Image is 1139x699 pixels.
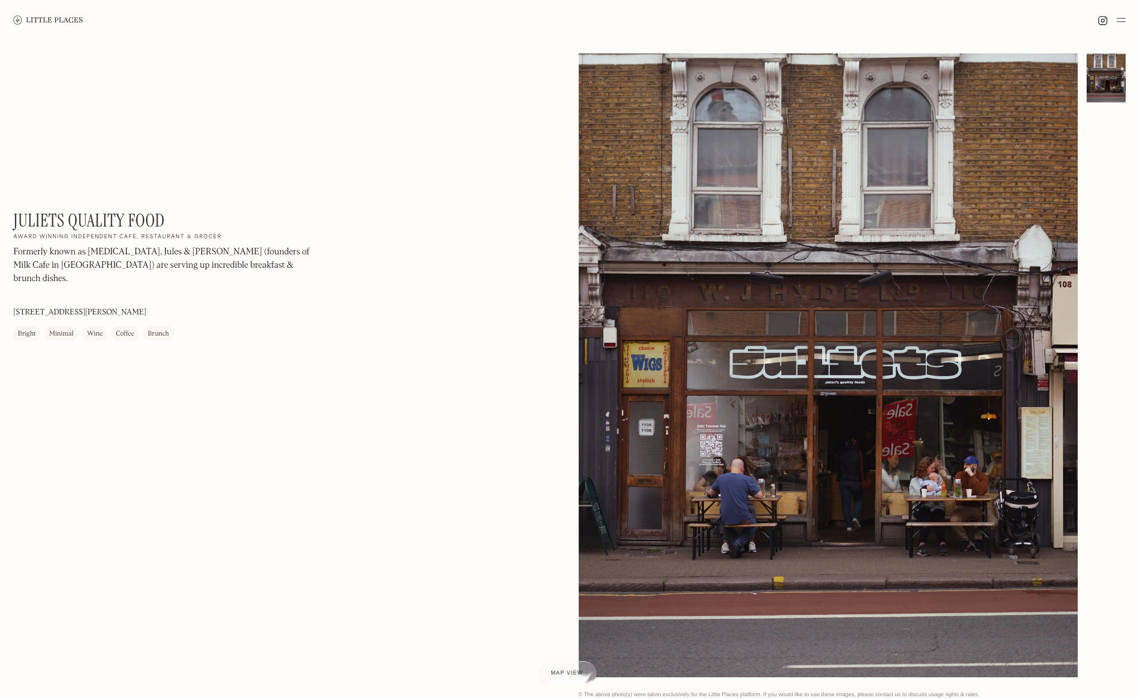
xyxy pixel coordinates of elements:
[18,328,36,339] div: Bright
[13,245,314,299] p: Formerly known as [MEDICAL_DATA], Jules & [PERSON_NAME] (founders of Milk Cafe in [GEOGRAPHIC_DAT...
[49,328,74,339] div: Minimal
[537,661,597,686] a: Map view
[579,691,1126,698] div: © The above photo(s) were taken exclusively for the Little Places platform. If you would like to ...
[13,210,165,231] h1: Juliets Quality Food
[551,670,583,676] span: Map view
[87,328,102,339] div: Wine
[13,307,146,318] p: [STREET_ADDRESS][PERSON_NAME]
[13,233,222,241] h2: Award winning independent cafe, restaurant & grocer
[148,328,169,339] div: Brunch
[116,328,134,339] div: Coffee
